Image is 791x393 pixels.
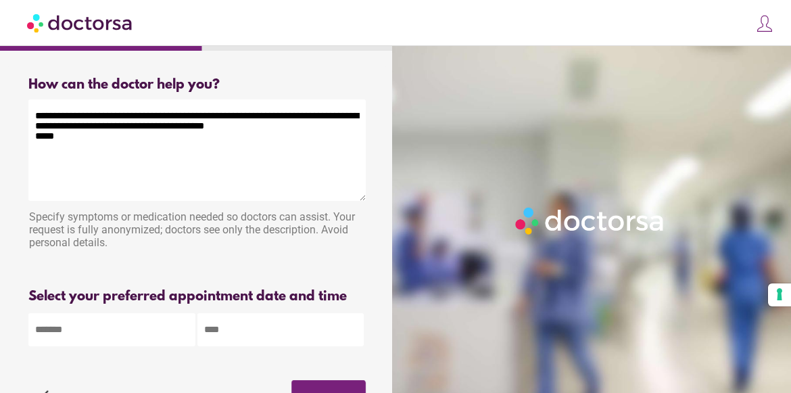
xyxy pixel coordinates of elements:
[755,14,774,33] img: icons8-customer-100.png
[511,203,669,238] img: Logo-Doctorsa-trans-White-partial-flat.png
[28,289,366,304] div: Select your preferred appointment date and time
[768,283,791,306] button: Your consent preferences for tracking technologies
[28,77,366,93] div: How can the doctor help you?
[28,204,366,259] div: Specify symptoms or medication needed so doctors can assist. Your request is fully anonymized; do...
[27,7,134,38] img: Doctorsa.com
